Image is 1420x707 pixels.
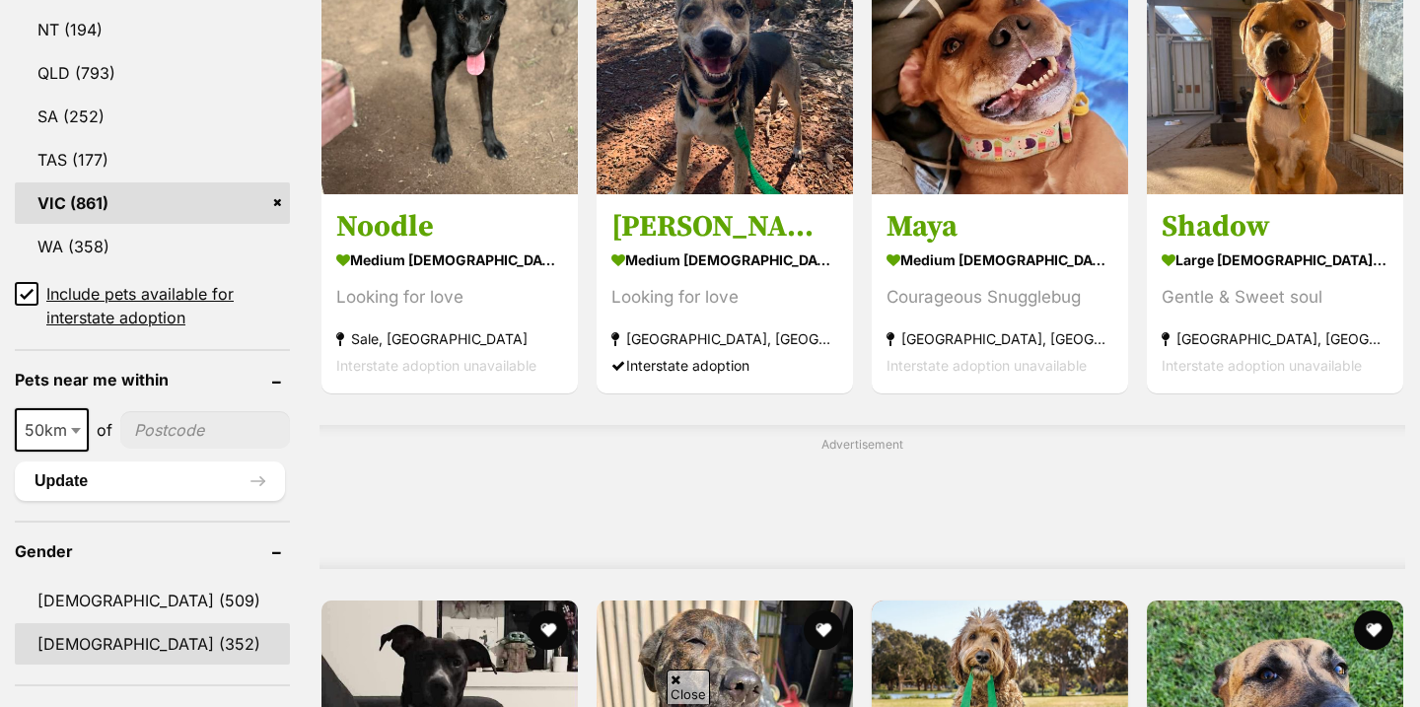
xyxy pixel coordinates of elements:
button: favourite [529,610,568,650]
a: Maya medium [DEMOGRAPHIC_DATA] Dog Courageous Snugglebug [GEOGRAPHIC_DATA], [GEOGRAPHIC_DATA] Int... [872,193,1128,393]
span: Interstate adoption unavailable [336,357,536,374]
a: QLD (793) [15,52,290,94]
a: [DEMOGRAPHIC_DATA] (352) [15,623,290,665]
strong: medium [DEMOGRAPHIC_DATA] Dog [611,246,838,274]
span: Interstate adoption unavailable [1162,357,1362,374]
span: Include pets available for interstate adoption [46,282,290,329]
strong: large [DEMOGRAPHIC_DATA] Dog [1162,246,1388,274]
strong: Sale, [GEOGRAPHIC_DATA] [336,325,563,352]
strong: [GEOGRAPHIC_DATA], [GEOGRAPHIC_DATA] [1162,325,1388,352]
span: Interstate adoption unavailable [887,357,1087,374]
button: favourite [1354,610,1393,650]
div: Courageous Snugglebug [887,284,1113,311]
button: favourite [804,610,843,650]
a: SA (252) [15,96,290,137]
span: 50km [17,416,87,444]
span: Close [667,670,710,704]
a: [PERSON_NAME] medium [DEMOGRAPHIC_DATA] Dog Looking for love [GEOGRAPHIC_DATA], [GEOGRAPHIC_DATA]... [597,193,853,393]
strong: medium [DEMOGRAPHIC_DATA] Dog [336,246,563,274]
a: NT (194) [15,9,290,50]
a: VIC (861) [15,182,290,224]
div: Looking for love [336,284,563,311]
a: Noodle medium [DEMOGRAPHIC_DATA] Dog Looking for love Sale, [GEOGRAPHIC_DATA] Interstate adoption... [321,193,578,393]
strong: medium [DEMOGRAPHIC_DATA] Dog [887,246,1113,274]
input: postcode [120,411,290,449]
div: Interstate adoption [611,352,838,379]
a: WA (358) [15,226,290,267]
span: 50km [15,408,89,452]
strong: [GEOGRAPHIC_DATA], [GEOGRAPHIC_DATA] [887,325,1113,352]
div: Gentle & Sweet soul [1162,284,1388,311]
a: Include pets available for interstate adoption [15,282,290,329]
h3: [PERSON_NAME] [611,208,838,246]
h3: Shadow [1162,208,1388,246]
a: TAS (177) [15,139,290,180]
h3: Maya [887,208,1113,246]
a: Shadow large [DEMOGRAPHIC_DATA] Dog Gentle & Sweet soul [GEOGRAPHIC_DATA], [GEOGRAPHIC_DATA] Inte... [1147,193,1403,393]
div: Looking for love [611,284,838,311]
header: Gender [15,542,290,560]
h3: Noodle [336,208,563,246]
div: Advertisement [319,425,1405,569]
a: [DEMOGRAPHIC_DATA] (509) [15,580,290,621]
strong: [GEOGRAPHIC_DATA], [GEOGRAPHIC_DATA] [611,325,838,352]
button: Update [15,461,285,501]
header: Pets near me within [15,371,290,389]
span: of [97,418,112,442]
